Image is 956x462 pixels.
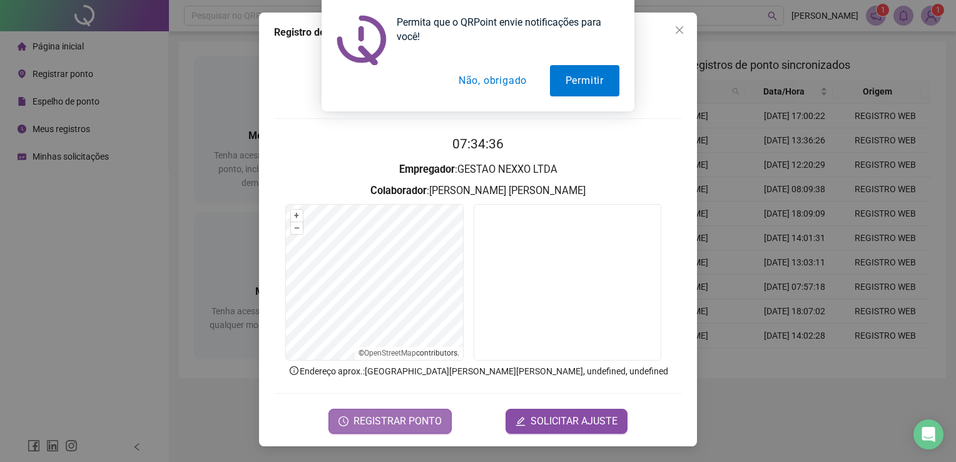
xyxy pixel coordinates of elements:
[516,416,526,426] span: edit
[353,414,442,429] span: REGISTRAR PONTO
[506,409,628,434] button: editSOLICITAR AJUSTE
[364,349,416,357] a: OpenStreetMap
[387,15,619,44] div: Permita que o QRPoint envie notificações para você!
[358,349,459,357] li: © contributors.
[337,15,387,65] img: notification icon
[452,136,504,151] time: 07:34:36
[274,364,682,378] p: Endereço aprox. : [GEOGRAPHIC_DATA][PERSON_NAME][PERSON_NAME], undefined, undefined
[328,409,452,434] button: REGISTRAR PONTO
[399,163,455,175] strong: Empregador
[288,365,300,376] span: info-circle
[370,185,427,197] strong: Colaborador
[913,419,943,449] div: Open Intercom Messenger
[531,414,618,429] span: SOLICITAR AJUSTE
[550,65,619,96] button: Permitir
[291,222,303,234] button: –
[274,183,682,199] h3: : [PERSON_NAME] [PERSON_NAME]
[291,210,303,222] button: +
[274,162,682,178] h3: : GESTAO NEXXO LTDA
[443,65,542,96] button: Não, obrigado
[338,416,348,426] span: clock-circle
